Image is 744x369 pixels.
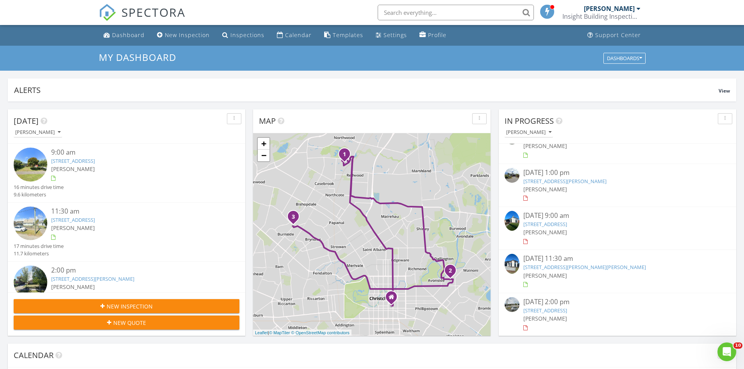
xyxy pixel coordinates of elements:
[595,31,641,39] div: Support Center
[230,31,264,39] div: Inspections
[100,28,148,43] a: Dashboard
[450,270,455,275] div: 34 Dunarnan St, Christchurch, Canterbury Region 8061
[505,297,519,312] img: streetview
[258,138,269,150] a: Zoom in
[255,330,268,335] a: Leaflet
[51,157,95,164] a: [STREET_ADDRESS]
[165,31,210,39] div: New Inspection
[99,11,186,27] a: SPECTORA
[51,148,221,157] div: 9:00 am
[51,165,95,173] span: [PERSON_NAME]
[505,168,519,183] img: streetview
[219,28,268,43] a: Inspections
[523,211,712,221] div: [DATE] 9:00 am
[523,315,567,322] span: [PERSON_NAME]
[523,264,646,271] a: [STREET_ADDRESS][PERSON_NAME][PERSON_NAME]
[505,211,730,246] a: [DATE] 9:00 am [STREET_ADDRESS] [PERSON_NAME]
[505,116,554,126] span: In Progress
[14,85,719,95] div: Alerts
[292,214,295,220] i: 3
[269,330,290,335] a: © MapTiler
[99,51,176,64] span: My Dashboard
[719,87,730,94] span: View
[343,152,346,157] i: 1
[505,168,730,203] a: [DATE] 1:00 pm [STREET_ADDRESS][PERSON_NAME] [PERSON_NAME]
[107,302,153,310] span: New Inspection
[51,224,95,232] span: [PERSON_NAME]
[15,130,61,135] div: [PERSON_NAME]
[121,4,186,20] span: SPECTORA
[51,283,95,291] span: [PERSON_NAME]
[14,350,54,360] span: Calendar
[449,268,452,274] i: 2
[14,148,239,198] a: 9:00 am [STREET_ADDRESS] [PERSON_NAME] 16 minutes drive time 9.6 kilometers
[14,266,239,316] a: 2:00 pm [STREET_ADDRESS][PERSON_NAME] [PERSON_NAME] 17 minutes drive time 10.2 kilometers
[562,12,641,20] div: Insight Building Inspections
[99,4,116,21] img: The Best Home Inspection Software - Spectora
[378,5,534,20] input: Search everything...
[523,178,607,185] a: [STREET_ADDRESS][PERSON_NAME]
[333,31,363,39] div: Templates
[291,330,350,335] a: © OpenStreetMap contributors
[259,116,276,126] span: Map
[14,316,239,330] button: New Quote
[14,207,239,257] a: 11:30 am [STREET_ADDRESS] [PERSON_NAME] 17 minutes drive time 11.7 kilometers
[391,297,396,301] div: 146a Lichfield St, Christchurch CANTERBURY 8023
[51,266,221,275] div: 2:00 pm
[607,55,642,61] div: Dashboards
[14,250,64,257] div: 11.7 kilometers
[428,31,446,39] div: Profile
[523,228,567,236] span: [PERSON_NAME]
[112,31,145,39] div: Dashboard
[416,28,450,43] a: Company Profile
[14,207,47,240] img: streetview
[505,297,730,332] a: [DATE] 2:00 pm [STREET_ADDRESS] [PERSON_NAME]
[258,150,269,161] a: Zoom out
[505,254,730,289] a: [DATE] 11:30 am [STREET_ADDRESS][PERSON_NAME][PERSON_NAME] [PERSON_NAME]
[584,28,644,43] a: Support Center
[51,275,134,282] a: [STREET_ADDRESS][PERSON_NAME]
[293,216,298,221] div: 69 Gregan Cres, Christchurch, Canterbury Region 8053
[51,216,95,223] a: [STREET_ADDRESS]
[321,28,366,43] a: Templates
[14,127,62,138] button: [PERSON_NAME]
[733,342,742,349] span: 10
[523,272,567,279] span: [PERSON_NAME]
[274,28,315,43] a: Calendar
[523,221,567,228] a: [STREET_ADDRESS]
[506,130,551,135] div: [PERSON_NAME]
[253,330,351,336] div: |
[584,5,635,12] div: [PERSON_NAME]
[14,191,64,198] div: 9.6 kilometers
[344,154,349,159] div: 18 Woodhurst Dr, Christchurch, Canterbury Region 8051
[384,31,407,39] div: Settings
[14,299,239,313] button: New Inspection
[717,342,736,361] iframe: Intercom live chat
[14,148,47,181] img: streetview
[285,31,312,39] div: Calendar
[523,297,712,307] div: [DATE] 2:00 pm
[523,185,567,193] span: [PERSON_NAME]
[373,28,410,43] a: Settings
[51,207,221,216] div: 11:30 am
[14,116,39,126] span: [DATE]
[523,168,712,178] div: [DATE] 1:00 pm
[505,254,519,274] img: 9363916%2Fcover_photos%2Fku7DHFGLKHAVOsXFyggq%2Fsmall.9363916-1756249411339
[523,142,567,150] span: [PERSON_NAME]
[505,211,519,231] img: 9363895%2Fcover_photos%2FVpCqehyMAnyKpK4AznC8%2Fsmall.9363895-1756240043946
[14,184,64,191] div: 16 minutes drive time
[523,307,567,314] a: [STREET_ADDRESS]
[603,53,646,64] button: Dashboards
[505,127,553,138] button: [PERSON_NAME]
[113,319,146,327] span: New Quote
[14,242,64,250] div: 17 minutes drive time
[523,254,712,264] div: [DATE] 11:30 am
[14,266,47,299] img: streetview
[154,28,213,43] a: New Inspection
